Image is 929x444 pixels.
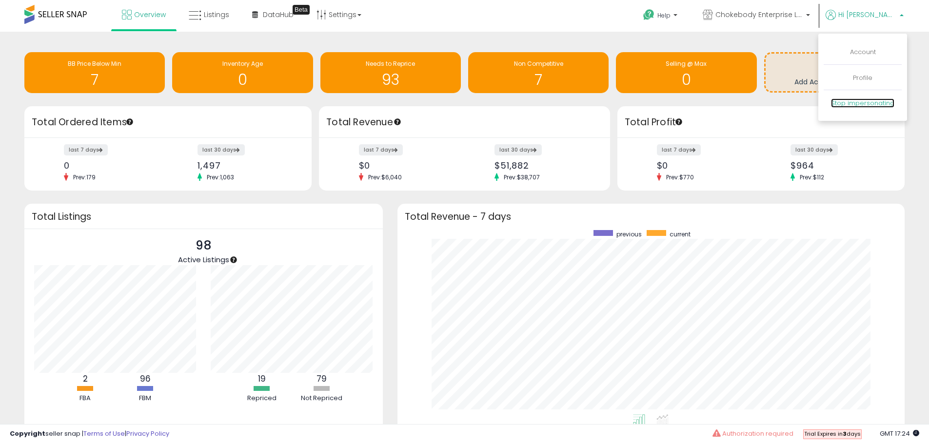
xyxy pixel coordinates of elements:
[791,160,888,171] div: $964
[468,52,609,93] a: Non Competitive 7
[674,117,683,126] div: Tooltip anchor
[616,52,756,93] a: Selling @ Max 0
[198,144,245,155] label: last 30 days
[643,9,655,21] i: Get Help
[635,1,687,32] a: Help
[359,144,403,155] label: last 7 days
[766,54,903,91] a: Add Actionable Insights
[172,52,313,93] a: Inventory Age 0
[140,373,151,385] b: 96
[56,394,115,403] div: FBA
[843,430,847,438] b: 3
[494,160,593,171] div: $51,882
[657,11,671,19] span: Help
[68,59,121,68] span: BB Price Below Min
[134,10,166,19] span: Overview
[393,117,402,126] div: Tooltip anchor
[83,373,88,385] b: 2
[405,213,897,220] h3: Total Revenue - 7 days
[126,429,169,438] a: Privacy Policy
[499,173,545,181] span: Prev: $38,707
[838,10,897,19] span: Hi [PERSON_NAME]
[359,160,457,171] div: $0
[325,72,456,88] h1: 93
[791,144,838,155] label: last 30 days
[722,429,793,438] span: Authorization required
[670,230,691,238] span: current
[293,5,310,15] div: Tooltip anchor
[494,144,542,155] label: last 30 days
[24,52,165,93] a: BB Price Below Min 7
[64,160,161,171] div: 0
[804,430,861,438] span: Trial Expires in days
[616,230,642,238] span: previous
[621,72,751,88] h1: 0
[826,10,904,32] a: Hi [PERSON_NAME]
[222,59,263,68] span: Inventory Age
[178,254,229,265] span: Active Listings
[178,236,229,255] p: 98
[233,394,291,403] div: Repriced
[661,173,699,181] span: Prev: $770
[83,429,125,438] a: Terms of Use
[715,10,803,19] span: Chokebody Enterprise LLC
[831,98,894,108] a: Stop impersonating
[657,144,701,155] label: last 7 days
[229,255,238,264] div: Tooltip anchor
[202,173,239,181] span: Prev: 1,063
[625,116,897,129] h3: Total Profit
[326,116,603,129] h3: Total Revenue
[514,59,563,68] span: Non Competitive
[64,144,108,155] label: last 7 days
[29,72,160,88] h1: 7
[258,373,266,385] b: 19
[657,160,754,171] div: $0
[177,72,308,88] h1: 0
[666,59,707,68] span: Selling @ Max
[794,77,874,87] span: Add Actionable Insights
[32,116,304,129] h3: Total Ordered Items
[363,173,407,181] span: Prev: $6,040
[116,394,175,403] div: FBM
[204,10,229,19] span: Listings
[880,429,919,438] span: 2025-09-17 17:24 GMT
[125,117,134,126] div: Tooltip anchor
[366,59,415,68] span: Needs to Reprice
[32,213,376,220] h3: Total Listings
[850,47,876,57] a: Account
[316,373,327,385] b: 79
[473,72,604,88] h1: 7
[293,394,351,403] div: Not Repriced
[198,160,295,171] div: 1,497
[10,429,45,438] strong: Copyright
[853,73,872,82] a: Profile
[10,429,169,439] div: seller snap | |
[795,173,829,181] span: Prev: $112
[263,10,294,19] span: DataHub
[320,52,461,93] a: Needs to Reprice 93
[68,173,100,181] span: Prev: 179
